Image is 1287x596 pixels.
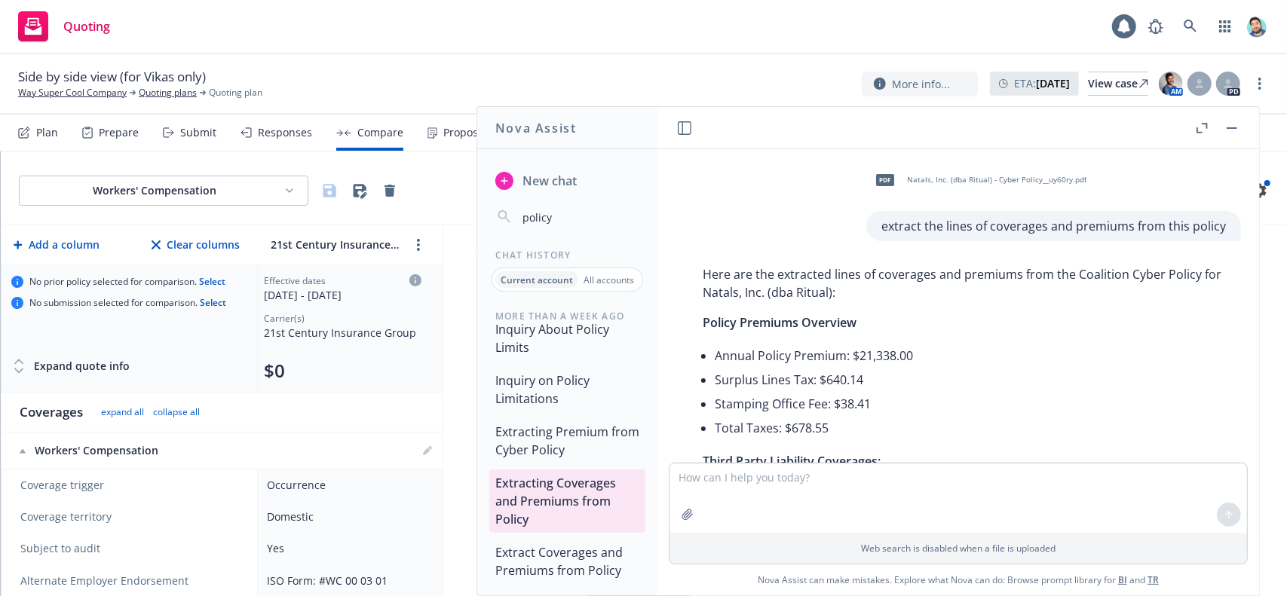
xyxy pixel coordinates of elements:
span: Alternate Employer Endorsement [20,573,188,588]
span: Quoting plan [209,86,262,99]
div: Occurrence [267,477,427,493]
span: More info... [892,76,950,92]
span: Third Party Liability Coverages: [703,453,881,469]
div: Plan [36,127,58,139]
button: Inquiry on Policy Limitations [489,367,645,412]
li: Stamping Office Fee: $38.41 [715,392,1226,416]
li: Surplus Lines Tax: $640.14 [715,368,1226,392]
p: Here are the extracted lines of coverages and premiums from the Coalition Cyber Policy for Natals... [703,265,1226,301]
span: New chat [519,172,577,190]
button: Workers' Compensation [19,176,308,206]
img: photo [1245,14,1269,38]
button: expand all [101,406,144,418]
div: pdfNatals, Inc. (dba Ritual) - Cyber Policy__uy60ry.pdf [866,161,1089,199]
button: $0 [264,359,285,383]
input: Search chats [519,206,639,228]
span: No submission selected for comparison. [29,297,226,309]
span: Policy Premiums Overview [703,314,856,331]
div: 21st Century Insurance Group [264,325,421,341]
div: Domestic [267,509,427,524]
a: TR [1148,573,1159,586]
div: Total premium (click to edit billing info) [264,359,421,383]
div: Click to edit column carrier quote details [264,274,421,303]
button: Extracting Premium from Cyber Policy [489,418,645,463]
img: photo [1159,72,1183,96]
p: Web search is disabled when a file is uploaded [679,542,1238,555]
span: ETA : [1014,75,1070,91]
a: more [1251,75,1269,93]
button: Add a column [11,230,103,260]
button: More info... [862,72,978,96]
div: Yes [267,540,427,556]
input: 21st Century Insurance Group [267,234,403,255]
span: pdf [876,174,894,185]
span: Side by side view (for Vikas only) [18,68,206,86]
a: Switch app [1210,11,1240,41]
button: Extracting Coverages and Premiums from Policy [489,469,645,533]
p: All accounts [584,274,634,286]
li: Annual Policy Premium: $21,338.00 [715,344,1226,368]
a: Quoting [12,5,116,47]
a: BI [1118,573,1127,586]
div: Propose [443,127,484,139]
button: collapse all [153,406,200,418]
button: Clear columns [149,230,243,260]
div: Workers' Compensation [20,443,243,458]
div: Chat History [477,249,657,261]
span: Subject to audit [20,541,242,556]
strong: [DATE] [1036,76,1070,90]
button: New chat [489,167,645,194]
a: Way Super Cool Company [18,86,127,99]
span: Quoting [63,20,110,32]
span: Nova Assist can make mistakes. Explore what Nova can do: Browse prompt library for and [758,564,1159,595]
a: Quoting plans [139,86,197,99]
button: Inquiry About Policy Limits [489,316,645,361]
div: Prepare [99,127,139,139]
div: More than a week ago [477,310,657,322]
div: [DATE] - [DATE] [264,287,421,303]
div: Responses [258,127,312,139]
div: Compare [357,127,403,139]
p: Current account [501,274,573,286]
button: Expand quote info [11,351,130,381]
div: View case [1088,72,1148,95]
a: View case [1088,72,1148,96]
span: Coverage territory [20,509,242,524]
h1: Nova Assist [495,119,577,137]
div: Submit [180,127,216,139]
a: Search [1175,11,1206,41]
button: Extract Coverages and Premiums from Policy [489,539,645,584]
span: Coverage trigger [20,478,242,493]
div: Carrier(s) [264,312,421,325]
a: editPencil [418,442,437,460]
a: Report a Bug [1141,11,1171,41]
div: Coverages [20,403,83,421]
div: Workers' Compensation [32,183,277,198]
span: No prior policy selected for comparison. [29,276,225,288]
span: Natals, Inc. (dba Ritual) - Cyber Policy__uy60ry.pdf [907,175,1086,185]
a: more [409,236,427,254]
div: Effective dates [264,274,421,287]
li: Total Taxes: $678.55 [715,416,1226,440]
div: ISO Form: #WC 00 03 01 [267,573,427,588]
p: extract the lines of coverages and premiums from this policy [881,217,1226,235]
